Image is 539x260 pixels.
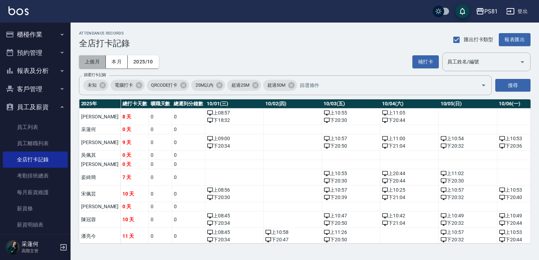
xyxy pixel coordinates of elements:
[265,229,320,236] div: 上 10:58
[441,177,495,185] div: 下 20:30
[263,80,297,91] div: 超過50M
[207,219,262,227] div: 下 20:34
[441,170,495,177] div: 上 11:02
[121,109,149,125] td: 8 天
[79,211,121,228] td: 陳冠蓉
[121,151,149,160] td: 0 天
[79,151,121,160] td: 吳佩其
[380,99,439,109] th: 10/04(六)
[324,212,378,219] div: 上 10:47
[382,212,437,219] div: 上 10:42
[264,99,322,109] th: 10/02(四)
[207,135,262,142] div: 上 09:00
[382,186,437,194] div: 上 10:25
[172,228,205,244] td: 0
[324,177,378,185] div: 下 20:30
[83,82,101,89] span: 未知
[79,125,121,134] td: 采蓮何
[382,177,437,185] div: 下 20:44
[6,240,20,254] img: Person
[439,99,497,109] th: 10/05(日)
[79,55,106,68] button: 上個月
[79,160,121,169] td: [PERSON_NAME]
[324,186,378,194] div: 上 10:57
[79,202,121,211] td: [PERSON_NAME]
[147,82,182,89] span: QRCODE打卡
[441,212,495,219] div: 上 10:49
[22,241,57,248] h5: 采蓮何
[495,79,531,92] button: 搜尋
[191,80,225,91] div: 25M以內
[478,80,489,91] button: Open
[3,98,68,116] button: 員工及薪資
[3,44,68,62] button: 預約管理
[3,80,68,98] button: 客戶管理
[517,56,528,68] button: Open
[172,160,205,169] td: 0
[149,186,172,202] td: 0
[503,5,531,18] button: 登出
[121,228,149,244] td: 11 天
[3,151,68,168] a: 全店打卡記錄
[149,211,172,228] td: 0
[172,134,205,151] td: 0
[263,82,290,89] span: 超過50M
[191,82,218,89] span: 25M以內
[172,125,205,134] td: 0
[441,142,495,150] div: 下 20:32
[3,119,68,135] a: 員工列表
[265,236,320,243] div: 下 20:47
[441,186,495,194] div: 上 10:57
[205,99,264,109] th: 10/01(三)
[121,211,149,228] td: 10 天
[227,82,254,89] span: 超過25M
[441,236,495,243] div: 下 20:32
[79,99,121,109] th: 2025 年
[207,236,262,243] div: 下 20:34
[121,186,149,202] td: 10 天
[464,36,493,43] span: 匯出打卡類型
[121,99,149,109] th: 總打卡天數
[3,233,68,249] a: 薪資轉帳明細
[121,169,149,186] td: 7 天
[172,99,205,109] th: 總遲到分鐘數
[207,194,262,201] div: 下 20:30
[324,229,378,236] div: 上 11:26
[121,134,149,151] td: 9 天
[79,31,130,36] h2: ATTENDANCE RECORDS
[149,125,172,134] td: 0
[79,169,121,186] td: 姿綺簡
[121,125,149,134] td: 0 天
[110,80,145,91] div: 電腦打卡
[455,4,470,18] button: save
[172,202,205,211] td: 0
[324,142,378,150] div: 下 20:50
[3,135,68,151] a: 員工離職列表
[149,169,172,186] td: 0
[324,236,378,243] div: 下 20:50
[324,170,378,177] div: 上 10:55
[227,80,261,91] div: 超過25M
[207,212,262,219] div: 上 08:45
[106,55,128,68] button: 本月
[22,248,57,254] p: 高階主管
[382,170,437,177] div: 上 20:44
[412,55,439,68] button: 補打卡
[382,135,437,142] div: 上 11:00
[79,38,130,48] h3: 全店打卡記錄
[172,211,205,228] td: 0
[149,99,172,109] th: 曠職天數
[121,202,149,211] td: 0 天
[207,186,262,194] div: 上 08:56
[441,229,495,236] div: 上 10:57
[149,202,172,211] td: 0
[172,151,205,160] td: 0
[79,134,121,151] td: [PERSON_NAME]
[172,169,205,186] td: 0
[128,55,159,68] button: 2025/10
[382,109,437,117] div: 上 11:05
[473,4,501,19] button: PS81
[324,194,378,201] div: 下 20:39
[149,228,172,244] td: 0
[172,109,205,125] td: 0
